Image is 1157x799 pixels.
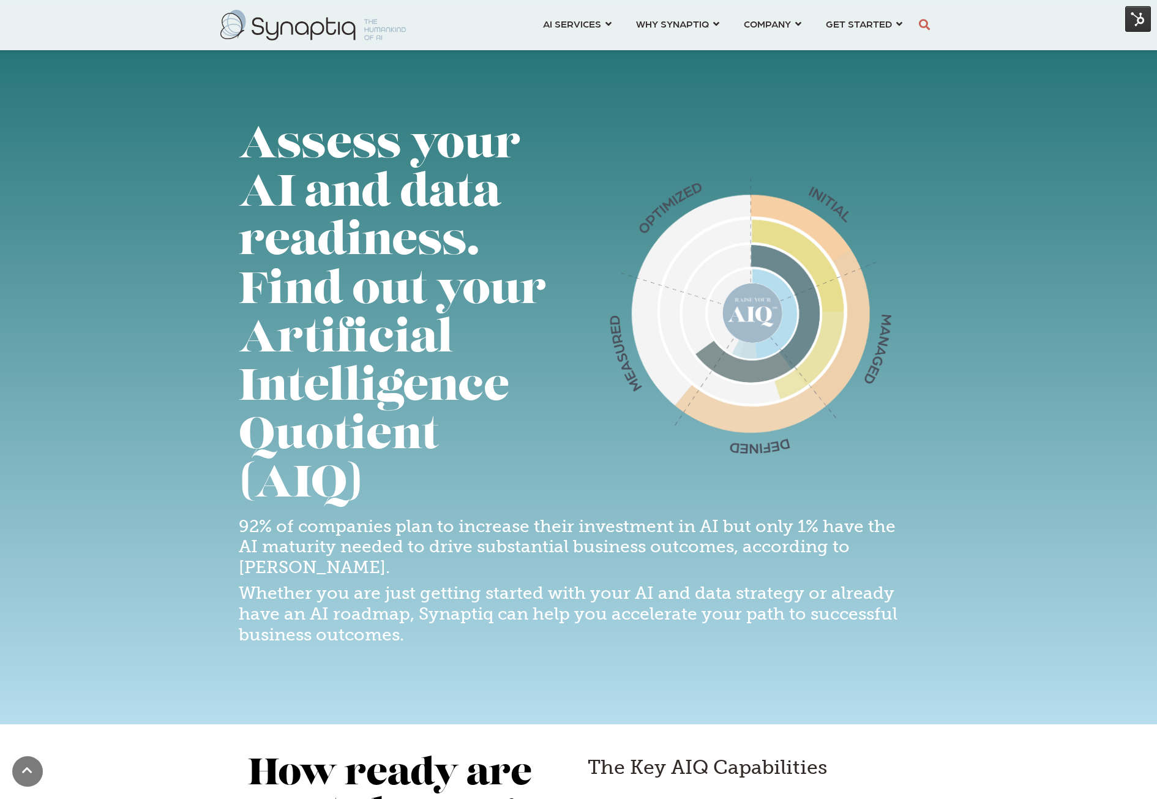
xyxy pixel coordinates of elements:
[220,10,406,40] img: synaptiq logo-2
[587,174,918,453] img: AIQ-Wheel_nolegend-tinified
[826,15,892,32] span: GET STARTED
[636,15,709,32] span: WHY SYNAPTIQ
[239,516,918,578] h4: 92% of companies plan to increase their investment in AI but only 1% have the AI maturity needed ...
[744,12,801,35] a: COMPANY
[543,12,612,35] a: AI SERVICES
[826,12,902,35] a: GET STARTED
[404,650,533,681] iframe: Embedded CTA
[588,755,909,781] h3: The Key AIQ Capabilities
[1125,6,1151,32] img: HubSpot Tools Menu Toggle
[543,15,601,32] span: AI SERVICES
[239,122,570,511] h1: Assess your AI and data readiness. Find out your Artificial Intelligence Quotient (AIQ)
[531,3,915,47] nav: menu
[636,12,719,35] a: WHY SYNAPTIQ
[744,15,791,32] span: COMPANY
[239,650,398,681] iframe: Embedded CTA
[239,583,918,645] h4: Whether you are just getting started with your AI and data strategy or already have an AI roadmap...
